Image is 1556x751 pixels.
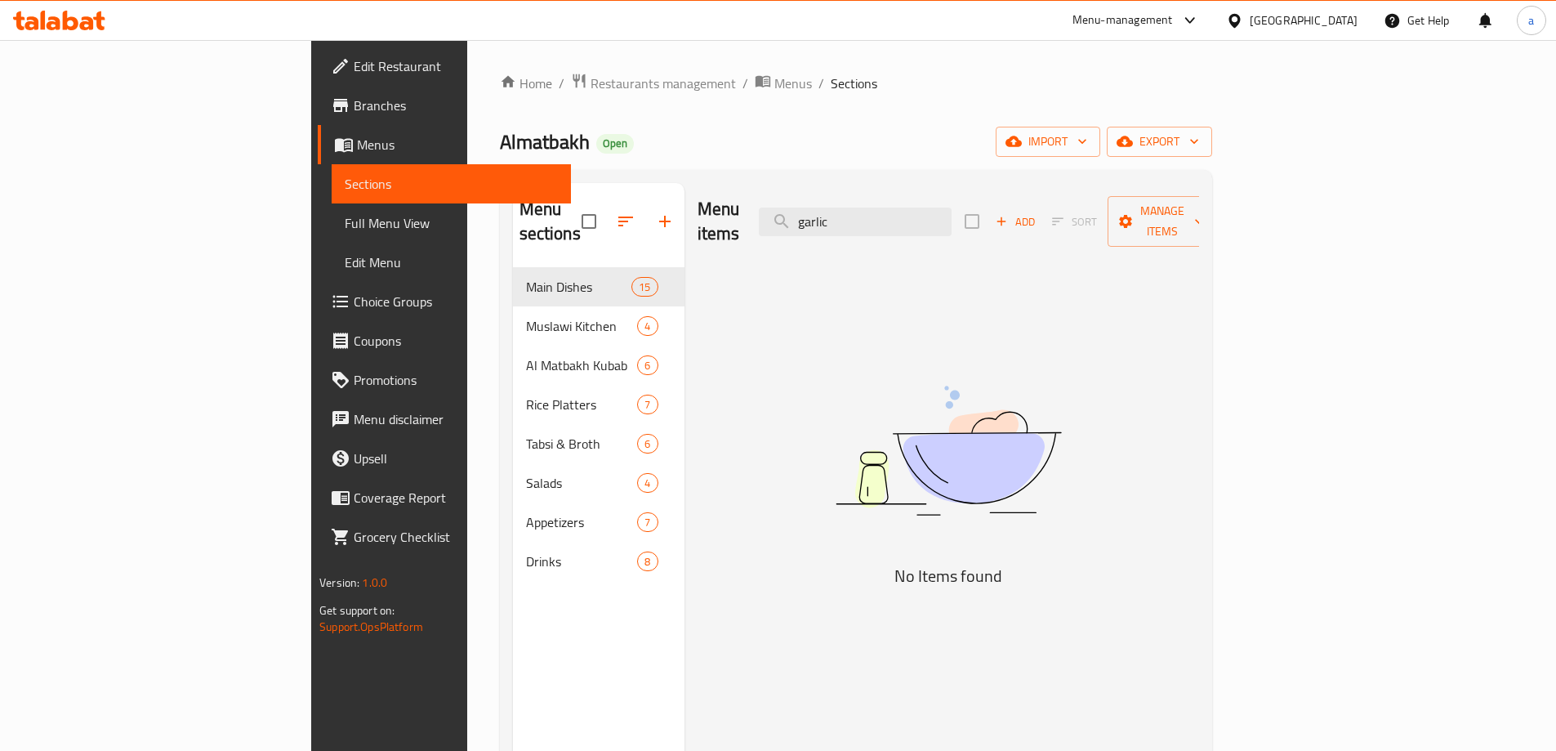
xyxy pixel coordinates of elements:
button: Manage items [1108,196,1217,247]
a: Menu disclaimer [318,400,571,439]
li: / [742,74,748,93]
span: Menus [774,74,812,93]
span: Main Dishes [526,277,632,297]
span: 7 [638,515,657,530]
span: Menu disclaimer [354,409,558,429]
span: Almatbakh [500,123,590,160]
span: 4 [638,476,657,491]
button: import [996,127,1100,157]
span: Salads [526,473,638,493]
nav: Menu sections [513,261,684,588]
div: Salads4 [513,463,684,503]
span: Sections [831,74,877,93]
span: Muslawi Kitchen [526,316,638,336]
button: export [1107,127,1212,157]
span: Edit Menu [345,253,558,272]
li: / [818,74,824,93]
span: Sections [345,174,558,194]
div: items [631,277,658,297]
div: items [637,473,658,493]
span: 4 [638,319,657,334]
div: Open [596,134,634,154]
span: Promotions [354,370,558,390]
a: Edit Restaurant [318,47,571,86]
span: Full Menu View [345,213,558,233]
a: Branches [318,86,571,125]
img: dish.svg [744,342,1153,559]
div: items [637,316,658,336]
a: Coupons [318,321,571,360]
span: Select section first [1041,209,1108,235]
span: import [1009,132,1087,152]
button: Add [989,209,1041,235]
span: Appetizers [526,512,638,532]
span: Open [596,136,634,150]
span: Drinks [526,552,638,571]
div: Rice Platters7 [513,385,684,424]
a: Menus [755,73,812,94]
div: items [637,355,658,375]
div: items [637,395,658,414]
span: Al Matbakh Kubab [526,355,638,375]
a: Coverage Report [318,478,571,517]
span: Choice Groups [354,292,558,311]
a: Choice Groups [318,282,571,321]
span: 7 [638,397,657,413]
div: items [637,552,658,571]
div: Muslawi Kitchen4 [513,306,684,346]
span: Version: [319,572,359,593]
a: Sections [332,164,571,203]
div: [GEOGRAPHIC_DATA] [1250,11,1358,29]
span: 1.0.0 [362,572,387,593]
span: Add item [989,209,1041,235]
div: Appetizers7 [513,503,684,542]
a: Grocery Checklist [318,517,571,557]
span: Manage items [1121,201,1204,242]
span: 15 [632,279,657,295]
div: Menu-management [1072,11,1173,30]
a: Upsell [318,439,571,478]
span: Coverage Report [354,488,558,507]
div: items [637,434,658,454]
input: search [759,208,952,236]
span: Branches [354,96,558,115]
span: Rice Platters [526,395,638,414]
span: a [1528,11,1534,29]
span: 8 [638,554,657,570]
div: Al Matbakh Kubab6 [513,346,684,385]
span: Tabsi & Broth [526,434,638,454]
span: Grocery Checklist [354,527,558,547]
span: export [1120,132,1199,152]
span: 6 [638,436,657,452]
a: Edit Menu [332,243,571,282]
span: Upsell [354,449,558,468]
div: Tabsi & Broth6 [513,424,684,463]
h2: Menu items [698,197,740,246]
span: Edit Restaurant [354,56,558,76]
a: Restaurants management [571,73,736,94]
a: Full Menu View [332,203,571,243]
div: Drinks8 [513,542,684,581]
div: Main Dishes15 [513,267,684,306]
a: Promotions [318,360,571,400]
span: 6 [638,358,657,373]
span: Restaurants management [591,74,736,93]
span: Menus [357,135,558,154]
span: Get support on: [319,600,395,621]
span: Coupons [354,331,558,351]
h5: No Items found [744,563,1153,589]
span: Add [993,212,1037,231]
a: Menus [318,125,571,164]
a: Support.OpsPlatform [319,616,423,637]
nav: breadcrumb [500,73,1212,94]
